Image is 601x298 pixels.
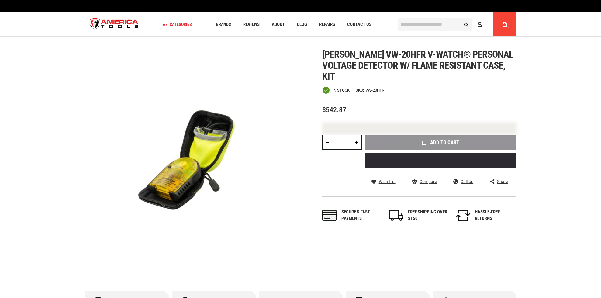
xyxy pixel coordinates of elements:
[453,179,473,184] a: Call Us
[461,179,473,184] span: Call Us
[322,106,346,114] span: $542.87
[344,20,374,29] a: Contact Us
[371,179,396,184] a: Wish List
[322,86,350,94] div: Availability
[475,209,514,222] div: HASSLE-FREE RETURNS
[456,210,470,221] img: returns
[497,179,508,184] span: Share
[297,22,307,27] span: Blog
[240,20,262,29] a: Reviews
[379,179,396,184] span: Wish List
[322,49,513,82] span: [PERSON_NAME] vw-20hfr v-watch® personal voltage detector w/ flame resistant case, kit
[356,88,365,92] strong: SKU
[163,22,192,26] span: Categories
[85,13,144,36] img: America Tools
[85,49,301,265] img: main product photo
[294,20,310,29] a: Blog
[216,22,231,26] span: Brands
[461,19,472,30] button: Search
[272,22,285,27] span: About
[269,20,288,29] a: About
[160,20,195,29] a: Categories
[341,209,381,222] div: Secure & fast payments
[332,88,350,92] span: In stock
[316,20,338,29] a: Repairs
[213,20,234,29] a: Brands
[389,210,403,221] img: shipping
[408,209,447,222] div: FREE SHIPPING OVER $150
[365,88,384,92] div: VW-20HFR
[243,22,260,27] span: Reviews
[322,210,337,221] img: payments
[85,13,144,36] a: store logo
[347,22,371,27] span: Contact Us
[319,22,335,27] span: Repairs
[412,179,437,184] a: Compare
[508,25,509,29] span: 0
[420,179,437,184] span: Compare
[499,12,510,36] a: 0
